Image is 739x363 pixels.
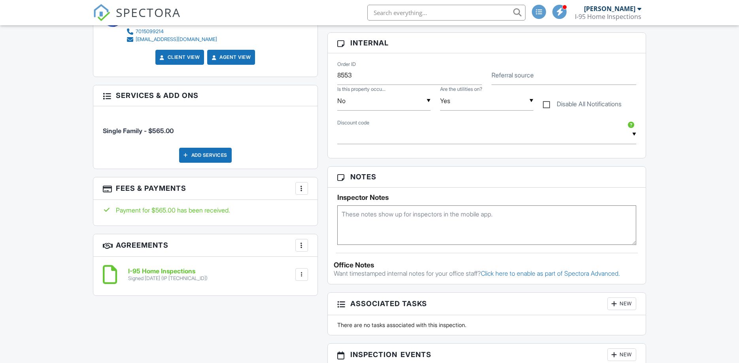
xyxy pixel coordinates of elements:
h3: Fees & Payments [93,177,318,200]
span: Associated Tasks [350,298,427,309]
a: SPECTORA [93,11,181,27]
a: [EMAIL_ADDRESS][DOMAIN_NAME] [126,36,217,43]
h3: Internal [328,33,646,53]
div: Office Notes [334,261,640,269]
label: Is this property occupied? [337,86,386,93]
a: 7015099214 [126,28,217,36]
img: The Best Home Inspection Software - Spectora [93,4,110,21]
h5: Inspector Notes [337,194,637,201]
div: There are no tasks associated with this inspection. [333,321,641,329]
div: [PERSON_NAME] [584,5,635,13]
a: Click here to enable as part of Spectora Advanced. [481,269,620,277]
div: Signed [DATE] (IP [TECHNICAL_ID]) [128,275,208,282]
span: Events [401,349,431,360]
span: Inspection [350,349,397,360]
span: SPECTORA [116,4,181,21]
h3: Services & Add ons [93,85,318,106]
div: I-95 Home Inspections [575,13,641,21]
label: Discount code [337,119,369,126]
li: Service: Single Family [103,112,308,141]
div: Payment for $565.00 has been received. [103,206,308,214]
a: Agent View [210,53,251,61]
a: I-95 Home Inspections Signed [DATE] (IP [TECHNICAL_ID]) [128,268,208,282]
div: New [607,297,636,310]
input: Search everything... [367,5,525,21]
div: Add Services [179,148,232,163]
label: Disable All Notifications [543,100,622,110]
div: 7015099214 [136,28,164,35]
label: Referral source [491,71,534,79]
a: Client View [158,53,200,61]
label: Are the utilities on? [440,86,482,93]
div: New [607,348,636,361]
div: [EMAIL_ADDRESS][DOMAIN_NAME] [136,36,217,43]
h3: Notes [328,167,646,187]
label: Order ID [337,61,356,68]
h3: Agreements [93,234,318,257]
h6: I-95 Home Inspections [128,268,208,275]
p: Want timestamped internal notes for your office staff? [334,269,640,278]
span: Single Family - $565.00 [103,127,174,135]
